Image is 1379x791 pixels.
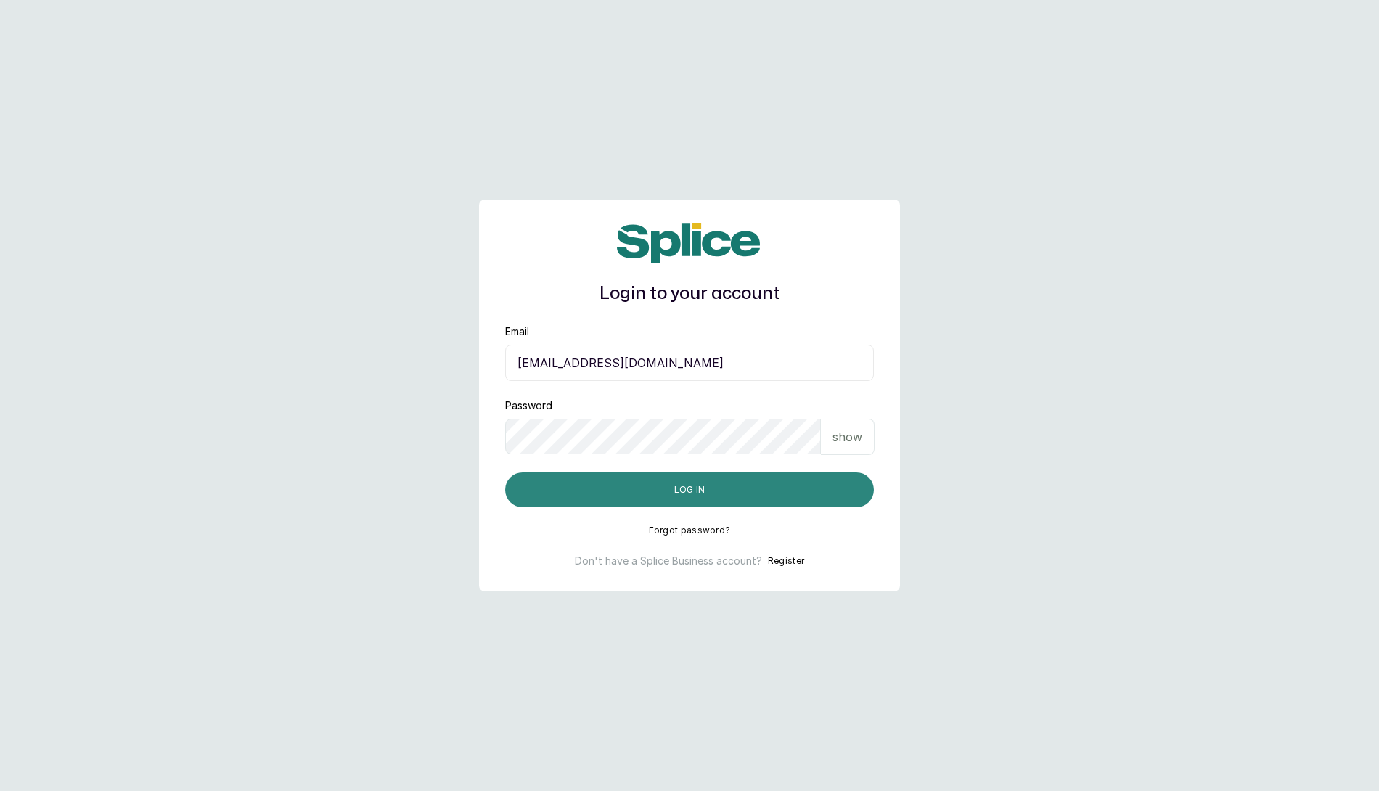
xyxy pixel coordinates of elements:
p: Don't have a Splice Business account? [575,554,762,568]
button: Register [768,554,804,568]
label: Password [505,398,552,413]
input: email@acme.com [505,345,874,381]
p: show [832,428,862,446]
h1: Login to your account [505,281,874,307]
button: Log in [505,472,874,507]
label: Email [505,324,529,339]
button: Forgot password? [649,525,731,536]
